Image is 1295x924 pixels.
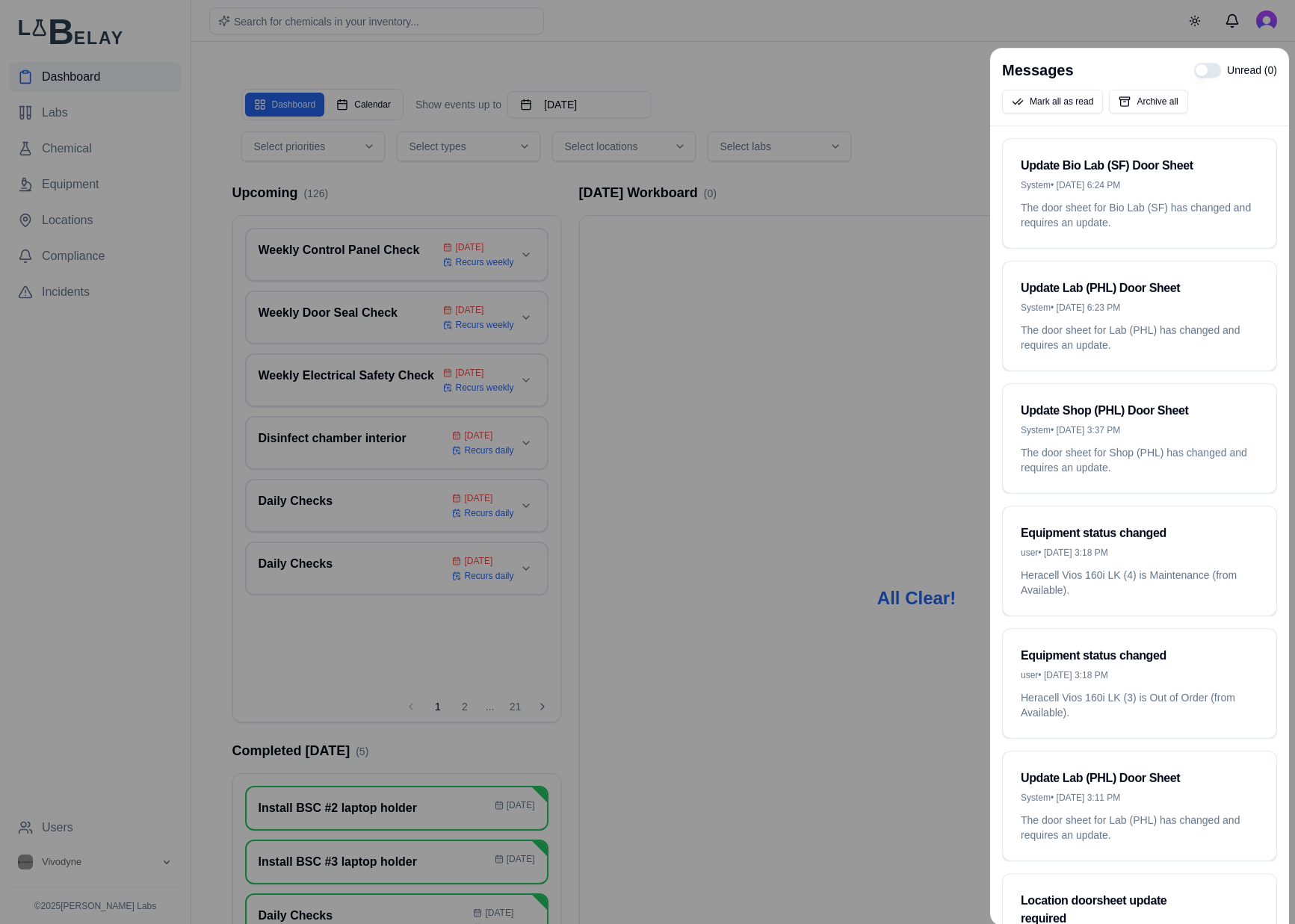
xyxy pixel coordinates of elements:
div: Update Lab (PHL) Door Sheet [1021,769,1214,787]
a: Update Bio Lab (SF) Door SheetArchiveMark as unreadSystem• [DATE] 6:24 PMThe door sheet for Bio L... [1002,138,1277,249]
a: Update Shop (PHL) Door SheetArchiveMark as unreadSystem• [DATE] 3:37 PMThe door sheet for Shop (P... [1002,383,1277,494]
p: The door sheet for Lab (PHL) has changed and requires an update. [1021,813,1258,843]
p: Heracell Vios 160i LK (3) is Out of Order (from Available). [1021,690,1258,720]
div: user • [DATE] 3:18 PM [1021,547,1258,559]
p: The door sheet for Bio Lab (SF) has changed and requires an update. [1021,200,1258,230]
label: Unread ( 0 ) [1227,63,1277,78]
div: Equipment status changed [1021,524,1214,542]
a: Equipment status changedArchiveMark as unreaduser• [DATE] 3:18 PMHeracell Vios 160i LK (4) is Mai... [1002,506,1277,616]
div: System • [DATE] 6:23 PM [1021,302,1258,314]
div: Update Shop (PHL) Door Sheet [1021,402,1214,420]
button: Archive all [1109,90,1187,114]
div: System • [DATE] 3:11 PM [1021,792,1258,804]
p: The door sheet for Shop (PHL) has changed and requires an update. [1021,445,1258,475]
p: The door sheet for Lab (PHL) has changed and requires an update. [1021,323,1258,353]
div: Update Bio Lab (SF) Door Sheet [1021,157,1214,175]
a: Update Lab (PHL) Door SheetArchiveMark as unreadSystem• [DATE] 6:23 PMThe door sheet for Lab (PHL... [1002,261,1277,371]
div: System • [DATE] 6:24 PM [1021,179,1258,191]
a: Update Lab (PHL) Door SheetArchiveMark as unreadSystem• [DATE] 3:11 PMThe door sheet for Lab (PHL... [1002,751,1277,861]
a: Equipment status changedArchiveMark as unreaduser• [DATE] 3:18 PMHeracell Vios 160i LK (3) is Out... [1002,628,1277,739]
h2: Messages [1002,60,1074,81]
div: user • [DATE] 3:18 PM [1021,669,1258,681]
div: Update Lab (PHL) Door Sheet [1021,279,1214,297]
button: Mark all as read [1002,90,1103,114]
div: System • [DATE] 3:37 PM [1021,424,1258,436]
div: Equipment status changed [1021,647,1214,665]
p: Heracell Vios 160i LK (4) is Maintenance (from Available). [1021,568,1258,598]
